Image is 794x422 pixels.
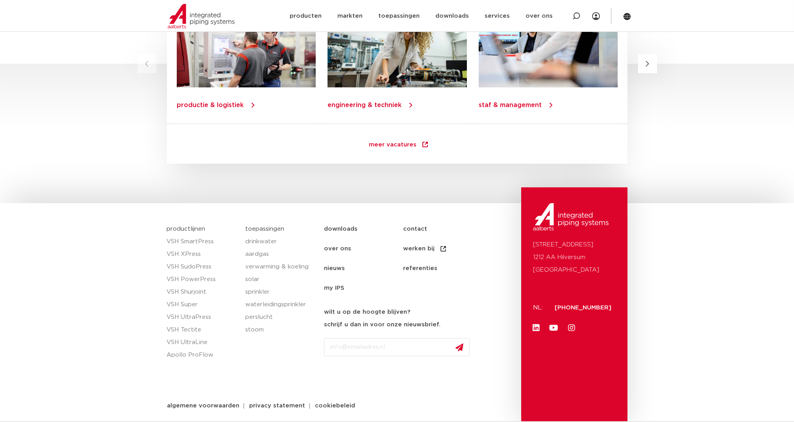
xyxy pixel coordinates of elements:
[245,311,316,324] a: perslucht
[245,286,316,298] a: sprinkler
[167,286,238,298] a: VSH Shurjoint
[167,311,238,324] a: VSH UltraPress
[324,309,410,315] strong: wilt u op de hoogte blijven?
[167,298,238,311] a: VSH Super
[167,403,239,409] span: algemene voorwaarden
[167,273,238,286] a: VSH PowerPress
[533,302,546,314] p: NL:
[245,324,316,336] a: stoom
[478,102,541,108] a: staf & management
[369,142,416,150] span: meer vacatures
[167,349,238,361] a: Apollo ProFlow
[555,305,612,311] a: [PHONE_NUMBER]
[245,235,316,248] a: drinkwater
[245,226,284,232] a: toepassingen
[533,239,616,276] p: [STREET_ADDRESS] 1212 AA Hilversum [GEOGRAPHIC_DATA]
[638,54,657,73] button: Next slide
[167,226,205,232] a: productlijnen
[324,363,444,393] iframe: reCAPTCHA
[315,403,355,409] span: cookiebeleid
[324,278,403,298] a: my IPS
[243,403,311,409] a: privacy statement
[245,298,316,311] a: waterleidingsprinkler
[324,239,403,259] a: over ons
[245,261,316,273] a: verwarming & koeling
[324,219,403,239] a: downloads
[245,248,316,261] a: aardgas
[324,219,517,298] nav: Menu
[403,259,482,278] a: referenties
[403,219,482,239] a: contact
[167,336,238,349] a: VSH UltraLine
[324,322,440,328] strong: schrijf u dan in voor onze nieuwsbrief.
[167,261,238,273] a: VSH SudoPress
[177,102,244,108] a: productie & logistiek
[455,343,463,352] img: send.svg
[167,235,238,248] a: VSH SmartPress
[328,102,402,108] a: engineering & techniek
[167,248,238,261] a: VSH XPress
[249,403,305,409] span: privacy statement
[403,239,482,259] a: werken bij
[353,134,445,156] a: meer vacatures
[167,324,238,336] a: VSH Tectite
[161,403,245,409] a: algemene voorwaarden
[245,273,316,286] a: solar
[324,338,470,356] input: info@emailadres.nl
[137,54,156,73] button: Previous slide
[309,403,361,409] a: cookiebeleid
[324,259,403,278] a: nieuws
